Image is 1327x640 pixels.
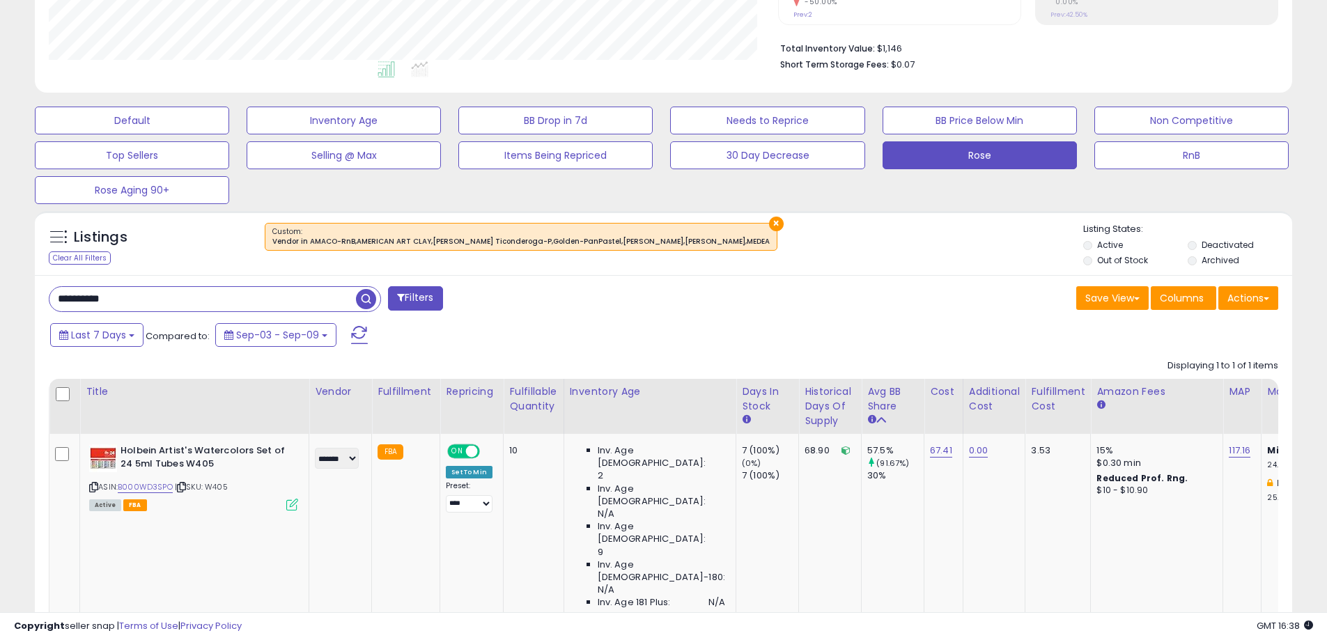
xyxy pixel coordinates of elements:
span: 2 [598,469,603,482]
span: Inv. Age [DEMOGRAPHIC_DATA]: [598,483,725,508]
span: Inv. Age 181 Plus: [598,596,671,609]
div: 7 (100%) [742,444,798,457]
h5: Listings [74,228,127,247]
button: Filters [388,286,442,311]
div: Repricing [446,384,497,399]
small: Prev: 42.50% [1050,10,1087,19]
button: Rose Aging 90+ [35,176,229,204]
button: Default [35,107,229,134]
span: N/A [598,508,614,520]
a: 0.00 [969,444,988,458]
div: $0.30 min [1096,457,1212,469]
span: Sep-03 - Sep-09 [236,328,319,342]
span: 2025-09-17 16:38 GMT [1257,619,1313,632]
div: Preset: [446,481,492,513]
button: Top Sellers [35,141,229,169]
small: Prev: 2 [793,10,812,19]
span: OFF [478,446,500,458]
th: CSV column name: cust_attr_2_Vendor [309,379,372,434]
div: 57.5% [867,444,924,457]
div: 3.53 [1031,444,1080,457]
b: Max: [1277,476,1301,490]
button: Save View [1076,286,1149,310]
span: Last 7 Days [71,328,126,342]
div: 68.90 [805,444,851,457]
small: FBA [378,444,403,460]
div: Clear All Filters [49,251,111,265]
button: Columns [1151,286,1216,310]
div: Historical Days Of Supply [805,384,855,428]
span: Compared to: [146,329,210,343]
span: Inv. Age [DEMOGRAPHIC_DATA]: [598,444,725,469]
button: Non Competitive [1094,107,1289,134]
small: (91.67%) [876,458,909,469]
a: Terms of Use [119,619,178,632]
div: MAP [1229,384,1255,399]
div: Cost [930,384,957,399]
small: Days In Stock. [742,414,750,426]
button: Actions [1218,286,1278,310]
span: Inv. Age [DEMOGRAPHIC_DATA]-180: [598,559,725,584]
div: 10 [509,444,552,457]
button: Sep-03 - Sep-09 [215,323,336,347]
label: Archived [1202,254,1239,266]
b: Total Inventory Value: [780,42,875,54]
div: Fulfillable Quantity [509,384,557,414]
div: Days In Stock [742,384,793,414]
div: Avg BB Share [867,384,918,414]
button: 30 Day Decrease [670,141,864,169]
div: seller snap | | [14,620,242,633]
label: Out of Stock [1097,254,1148,266]
div: Title [86,384,303,399]
span: | SKU: W405 [175,481,228,492]
div: Vendor [315,384,366,399]
button: × [769,217,784,231]
a: B000WD3SPO [118,481,173,493]
div: Amazon Fees [1096,384,1217,399]
button: BB Drop in 7d [458,107,653,134]
span: N/A [708,596,725,609]
li: $1,146 [780,39,1268,56]
div: $10 - $10.90 [1096,485,1212,497]
span: Inv. Age [DEMOGRAPHIC_DATA]: [598,520,725,545]
span: ON [449,446,466,458]
span: FBA [123,499,147,511]
div: 7 (100%) [742,469,798,482]
div: Vendor in AMACO-RnB,AMERICAN ART CLAY,[PERSON_NAME] Ticonderoga-P,Golden-PanPastel,[PERSON_NAME],... [272,237,770,247]
span: $0.07 [891,58,915,71]
img: 51mBXerHTDL._SL40_.jpg [89,444,117,472]
span: Custom: [272,226,770,247]
span: N/A [598,584,614,596]
b: Reduced Prof. Rng. [1096,472,1188,484]
label: Deactivated [1202,239,1254,251]
div: 30% [867,469,924,482]
div: Inventory Age [570,384,730,399]
div: Fulfillment [378,384,434,399]
b: Min: [1267,444,1288,457]
div: Set To Min [446,466,492,478]
span: All listings currently available for purchase on Amazon [89,499,121,511]
button: RnB [1094,141,1289,169]
button: Inventory Age [247,107,441,134]
a: 117.16 [1229,444,1250,458]
b: Holbein Artist's Watercolors Set of 24 5ml Tubes W405 [121,444,290,474]
button: Needs to Reprice [670,107,864,134]
small: Amazon Fees. [1096,399,1105,412]
button: BB Price Below Min [883,107,1077,134]
div: Displaying 1 to 1 of 1 items [1167,359,1278,373]
div: Fulfillment Cost [1031,384,1085,414]
div: ASIN: [89,444,298,509]
small: Avg BB Share. [867,414,876,426]
button: Selling @ Max [247,141,441,169]
small: (0%) [742,458,761,469]
span: Columns [1160,291,1204,305]
div: 15% [1096,444,1212,457]
button: Rose [883,141,1077,169]
span: 9 [598,546,603,559]
button: Items Being Repriced [458,141,653,169]
p: Listing States: [1083,223,1292,236]
a: 67.41 [930,444,952,458]
strong: Copyright [14,619,65,632]
b: Short Term Storage Fees: [780,58,889,70]
button: Last 7 Days [50,323,143,347]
